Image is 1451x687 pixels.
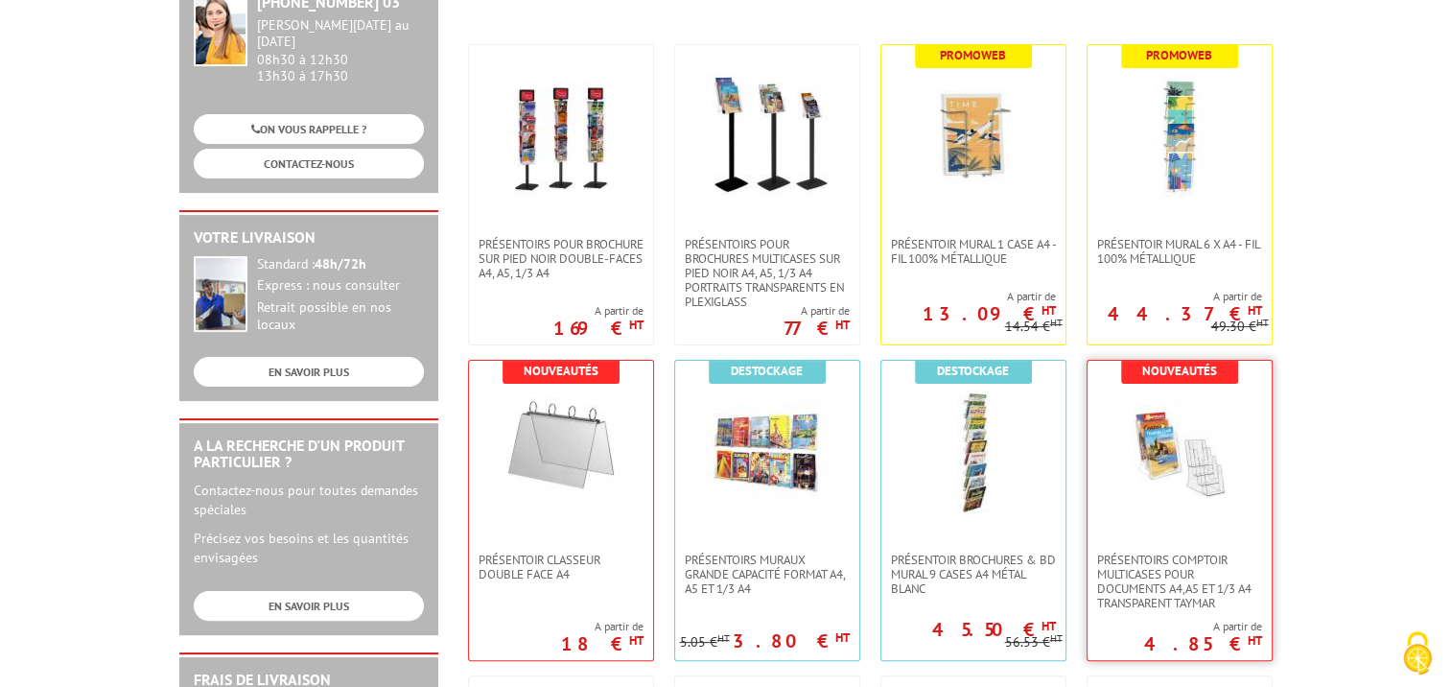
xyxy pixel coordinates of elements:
[891,553,1056,596] span: Présentoir Brochures & BD mural 9 cases A4 métal blanc
[835,629,850,646] sup: HT
[881,289,1056,304] span: A partir de
[1142,363,1217,379] b: Nouveautés
[1108,308,1262,320] p: 44.37 €
[257,299,424,334] div: Retrait possible en nos locaux
[784,303,850,319] span: A partir de
[1393,629,1441,677] img: Cookies (fenêtre modale)
[1146,47,1212,63] b: Promoweb
[1005,320,1063,334] p: 14.54 €
[194,591,424,621] a: EN SAVOIR PLUS
[1041,302,1056,319] sup: HT
[1248,632,1262,649] sup: HT
[717,631,730,645] sup: HT
[1097,553,1262,610] span: Présentoirs comptoir multicases POUR DOCUMENTS A4,A5 ET 1/3 A4 TRANSPARENT TAYMAR
[257,17,424,50] div: [PERSON_NAME][DATE] au [DATE]
[1117,390,1242,514] img: Présentoirs comptoir multicases POUR DOCUMENTS A4,A5 ET 1/3 A4 TRANSPARENT TAYMAR
[257,17,424,83] div: 08h30 à 12h30 13h30 à 17h30
[1088,237,1272,266] a: Présentoir mural 6 x A4 - Fil 100% métallique
[1088,553,1272,610] a: Présentoirs comptoir multicases POUR DOCUMENTS A4,A5 ET 1/3 A4 TRANSPARENT TAYMAR
[705,74,830,199] img: Présentoirs pour brochures multicases sur pied NOIR A4, A5, 1/3 A4 Portraits transparents en plex...
[1050,631,1063,645] sup: HT
[1144,619,1262,634] span: A partir de
[257,277,424,295] div: Express : nous consulter
[1256,316,1269,329] sup: HT
[479,553,644,581] span: Présentoir classeur double face A4
[194,114,424,144] a: ON VOUS RAPPELLE ?
[685,237,850,309] span: Présentoirs pour brochures multicases sur pied NOIR A4, A5, 1/3 A4 Portraits transparents en plex...
[194,481,424,519] p: Contactez-nous pour toutes demandes spéciales
[524,363,598,379] b: Nouveautés
[911,390,1036,514] img: Présentoir Brochures & BD mural 9 cases A4 métal blanc
[680,635,730,650] p: 5.05 €
[561,619,644,634] span: A partir de
[784,322,850,334] p: 77 €
[733,635,850,647] p: 3.80 €
[1088,289,1262,304] span: A partir de
[194,438,424,471] h2: A la recherche d'un produit particulier ?
[629,632,644,649] sup: HT
[194,357,424,387] a: EN SAVOIR PLUS
[685,553,850,596] span: PRÉSENTOIRS MURAUX GRANDE CAPACITÉ FORMAT A4, A5 ET 1/3 A4
[469,237,653,280] a: Présentoirs pour brochure sur pied NOIR double-faces A4, A5, 1/3 A4
[881,237,1065,266] a: Présentoir mural 1 case A4 - Fil 100% métallique
[1041,618,1056,634] sup: HT
[553,322,644,334] p: 169 €
[1248,302,1262,319] sup: HT
[499,74,623,199] img: Présentoirs pour brochure sur pied NOIR double-faces A4, A5, 1/3 A4
[923,308,1056,320] p: 13.09 €
[194,229,424,247] h2: Votre livraison
[891,237,1056,266] span: Présentoir mural 1 case A4 - Fil 100% métallique
[194,256,247,332] img: widget-livraison.jpg
[835,317,850,333] sup: HT
[1050,316,1063,329] sup: HT
[731,363,803,379] b: Destockage
[553,303,644,319] span: A partir de
[911,74,1036,199] img: Présentoir mural 1 case A4 - Fil 100% métallique
[479,237,644,280] span: Présentoirs pour brochure sur pied NOIR double-faces A4, A5, 1/3 A4
[561,638,644,650] p: 18 €
[675,237,859,309] a: Présentoirs pour brochures multicases sur pied NOIR A4, A5, 1/3 A4 Portraits transparents en plex...
[940,47,1006,63] b: Promoweb
[1144,638,1262,650] p: 4.85 €
[1097,237,1262,266] span: Présentoir mural 6 x A4 - Fil 100% métallique
[1005,635,1063,650] p: 56.53 €
[315,255,366,272] strong: 48h/72h
[705,390,830,514] img: PRÉSENTOIRS MURAUX GRANDE CAPACITÉ FORMAT A4, A5 ET 1/3 A4
[675,553,859,596] a: PRÉSENTOIRS MURAUX GRANDE CAPACITÉ FORMAT A4, A5 ET 1/3 A4
[1117,74,1242,199] img: Présentoir mural 6 x A4 - Fil 100% métallique
[1211,320,1269,334] p: 49.30 €
[629,317,644,333] sup: HT
[932,624,1056,635] p: 45.50 €
[257,256,424,273] div: Standard :
[469,553,653,581] a: Présentoir classeur double face A4
[194,529,424,567] p: Précisez vos besoins et les quantités envisagées
[1384,622,1451,687] button: Cookies (fenêtre modale)
[937,363,1009,379] b: Destockage
[194,149,424,178] a: CONTACTEZ-NOUS
[881,553,1065,596] a: Présentoir Brochures & BD mural 9 cases A4 métal blanc
[499,390,623,508] img: Présentoir classeur double face A4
